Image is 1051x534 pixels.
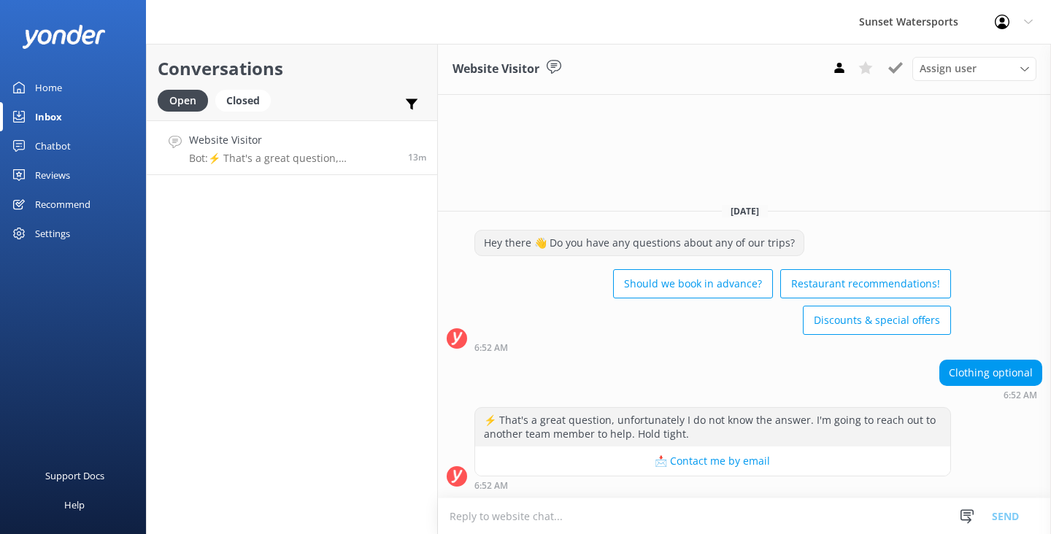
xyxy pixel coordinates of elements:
a: Closed [215,92,278,108]
button: 📩 Contact me by email [475,446,950,476]
div: Sep 02 2025 06:52pm (UTC -05:00) America/Cancun [474,480,951,490]
div: Sep 02 2025 06:52pm (UTC -05:00) America/Cancun [939,390,1042,400]
h3: Website Visitor [453,60,539,79]
strong: 6:52 AM [474,344,508,352]
img: yonder-white-logo.png [22,25,106,49]
div: Assign User [912,57,1036,80]
div: Hey there 👋 Do you have any questions about any of our trips? [475,231,804,255]
strong: 6:52 AM [1004,391,1037,400]
strong: 6:52 AM [474,481,508,490]
div: ⚡ That's a great question, unfortunately I do not know the answer. I'm going to reach out to anot... [475,408,950,446]
a: Open [158,92,215,108]
h2: Conversations [158,55,426,82]
div: Sep 02 2025 06:52pm (UTC -05:00) America/Cancun [474,342,951,352]
div: Clothing optional [940,360,1042,385]
div: Inbox [35,102,62,131]
button: Should we book in advance? [613,269,773,298]
p: Bot: ⚡ That's a great question, unfortunately I do not know the answer. I'm going to reach out to... [189,152,397,165]
div: Settings [35,219,70,248]
span: [DATE] [722,205,768,217]
div: Home [35,73,62,102]
div: Open [158,90,208,112]
div: Chatbot [35,131,71,160]
span: Assign user [920,61,977,77]
span: Sep 02 2025 06:52pm (UTC -05:00) America/Cancun [408,151,426,163]
a: Website VisitorBot:⚡ That's a great question, unfortunately I do not know the answer. I'm going t... [147,120,437,175]
button: Discounts & special offers [803,306,951,335]
div: Closed [215,90,271,112]
button: Restaurant recommendations! [780,269,951,298]
div: Help [64,490,85,519]
div: Support Docs [45,461,104,490]
div: Reviews [35,160,70,190]
h4: Website Visitor [189,132,397,148]
div: Recommend [35,190,91,219]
